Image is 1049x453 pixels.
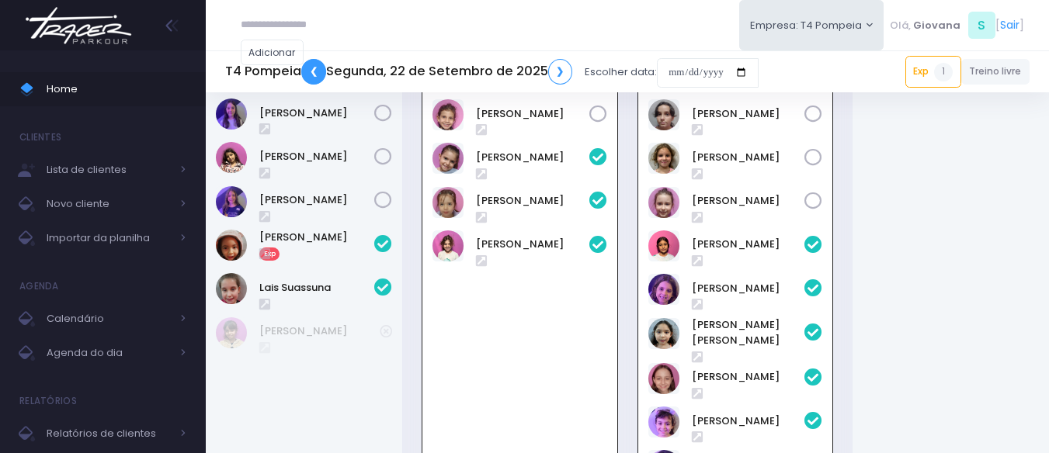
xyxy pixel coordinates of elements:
[648,363,679,394] img: Marina Xidis Cerqueira
[225,54,759,90] div: Escolher data:
[692,237,805,252] a: [PERSON_NAME]
[259,323,380,339] a: [PERSON_NAME]
[47,79,186,99] span: Home
[216,99,247,130] img: Lia Widman
[432,143,464,174] img: LARA SHIMABUC
[648,143,679,174] img: Rafaela Braga
[648,274,679,305] img: Laura Novaes Abud
[648,230,679,261] img: Clara Sigolo
[692,193,805,209] a: [PERSON_NAME]
[476,150,589,165] a: [PERSON_NAME]
[19,122,61,153] h4: Clientes
[47,343,171,363] span: Agenda do dia
[648,318,679,349] img: Luisa Yen Muller
[692,369,805,385] a: [PERSON_NAME]
[692,413,805,429] a: [PERSON_NAME]
[216,230,247,261] img: Ana Kimi
[905,56,961,87] a: Exp1
[1000,17,1019,33] a: Sair
[648,99,679,130] img: Luiza Lobello Demônaco
[19,271,59,302] h4: Agenda
[476,237,589,252] a: [PERSON_NAME]
[259,280,374,296] a: Lais Suassuna
[259,149,374,164] a: [PERSON_NAME]
[913,18,960,33] span: Giovana
[692,150,805,165] a: [PERSON_NAME]
[890,18,911,33] span: Olá,
[934,63,953,81] span: 1
[241,40,304,65] a: Adicionar
[259,105,374,121] a: [PERSON_NAME]
[432,99,464,130] img: Olivia Tozi
[968,12,995,39] span: S
[47,194,171,214] span: Novo cliente
[259,192,374,208] a: [PERSON_NAME]
[476,193,589,209] a: [PERSON_NAME]
[216,317,247,348] img: Clarice Lopes
[692,281,805,296] a: [PERSON_NAME]
[47,309,171,329] span: Calendário
[476,106,589,122] a: [PERSON_NAME]
[216,186,247,217] img: Rosa Widman
[548,59,573,85] a: ❯
[259,230,374,245] a: [PERSON_NAME]
[216,273,247,304] img: Lais Suassuna
[47,160,171,180] span: Lista de clientes
[648,187,679,218] img: Rafaella Medeiros
[692,317,805,348] a: [PERSON_NAME] [PERSON_NAME]
[961,59,1030,85] a: Treino livre
[432,230,464,261] img: Mariana Tamarindo de Souza
[47,424,171,444] span: Relatórios de clientes
[648,406,679,437] img: Nina Loureiro Andrusyszyn
[47,228,171,248] span: Importar da planilha
[216,142,247,173] img: Luiza Braz
[19,386,77,417] h4: Relatórios
[432,187,464,218] img: Luísa Veludo Uchôa
[884,8,1030,43] div: [ ]
[692,106,805,122] a: [PERSON_NAME]
[225,59,572,85] h5: T4 Pompeia Segunda, 22 de Setembro de 2025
